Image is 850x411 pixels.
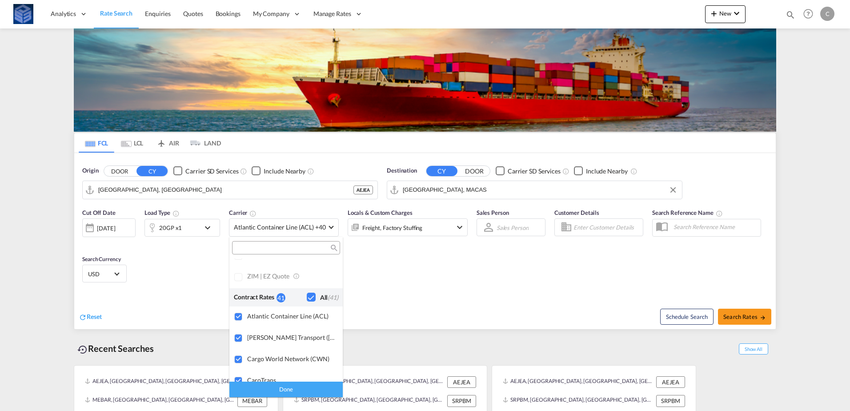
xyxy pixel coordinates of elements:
div: All [320,293,338,302]
md-icon: s18 icon-information-outline [293,272,301,280]
div: Cargo World Network (CWN) [247,355,336,363]
span: (41) [328,294,338,301]
div: Done [229,382,343,397]
div: Atlantic Container Line (ACL) [247,312,336,320]
div: Contract Rates [234,293,277,302]
md-icon: icon-magnify [330,245,337,251]
md-checkbox: Checkbox No Ink [307,293,338,302]
div: ZIM | eZ Quote [247,272,336,281]
div: 41 [277,293,285,302]
div: Baker Transport (GB) | Direct [247,334,336,341]
div: CaroTrans [247,376,336,384]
